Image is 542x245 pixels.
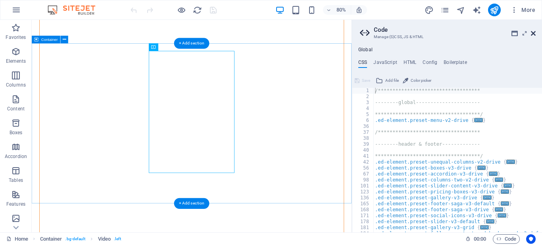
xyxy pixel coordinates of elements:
span: . left [114,234,121,244]
div: 5 [352,112,374,118]
span: ... [504,183,512,188]
span: More [510,6,535,14]
h4: Boilerplate [444,60,467,68]
div: 171 [352,213,374,219]
span: ... [477,166,486,170]
p: Features [6,201,25,207]
div: 37 [352,129,374,135]
button: More [507,4,538,16]
span: ... [495,207,503,212]
div: 1 [352,88,374,94]
h4: Global [358,47,373,53]
p: Favorites [6,34,26,41]
div: 101 [352,183,374,189]
div: 165 [352,201,374,207]
p: Tables [9,177,23,183]
span: ... [498,213,506,218]
div: 56 [352,165,374,171]
span: ... [483,195,492,200]
h4: CSS [358,60,367,68]
p: Accordion [5,153,27,160]
div: 42 [352,159,374,165]
div: 67 [352,171,374,177]
h6: 80% [335,5,348,15]
div: 39 [352,141,374,147]
img: Editor Logo [46,5,105,15]
h2: Code [374,26,536,33]
i: AI Writer [472,6,481,15]
button: reload [192,5,202,15]
div: 41 [352,153,374,159]
div: 168 [352,207,374,213]
button: 80% [323,5,351,15]
i: Navigator [456,6,465,15]
button: Code [493,234,520,244]
span: Color picker [411,76,431,85]
div: 2 [352,94,374,100]
div: 184 [352,231,374,237]
span: ... [501,201,509,206]
span: ... [501,189,509,194]
span: ... [475,118,483,122]
i: Pages (Ctrl+Alt+S) [440,6,450,15]
a: Click to cancel selection. Double-click to open Pages [6,234,28,244]
div: 181 [352,225,374,231]
button: design [425,5,434,15]
button: text_generator [472,5,482,15]
div: 36 [352,123,374,129]
i: Reload page [193,6,202,15]
h3: Manage (S)CSS, JS & HTML [374,33,520,41]
i: Publish [490,6,499,15]
span: ... [489,172,498,176]
h4: JavaScript [373,60,397,68]
button: navigator [456,5,466,15]
div: 38 [352,135,374,141]
div: 136 [352,195,374,201]
div: 4 [352,106,374,112]
div: 6 [352,118,374,123]
nav: breadcrumb [40,234,121,244]
button: Add file [375,76,400,85]
div: + Add section [174,198,209,209]
button: Click here to leave preview mode and continue editing [177,5,186,15]
button: publish [488,4,501,16]
p: Columns [6,82,26,88]
span: ... [486,219,494,224]
p: Elements [6,58,26,64]
div: 40 [352,147,374,153]
p: Boxes [10,129,23,136]
span: ... [495,177,503,182]
span: ... [507,160,515,164]
div: 98 [352,177,374,183]
span: Click to select. Double-click to edit [40,234,62,244]
span: Click to select. Double-click to edit [98,234,111,244]
button: Usercentrics [526,234,536,244]
h4: HTML [404,60,417,68]
span: : [479,236,480,242]
span: . bg-default [65,234,85,244]
div: + Add section [174,38,209,49]
span: Container [41,38,58,42]
div: 123 [352,189,374,195]
i: On resize automatically adjust zoom level to fit chosen device. [356,6,363,14]
button: Color picker [402,76,432,85]
h6: Session time [465,234,486,244]
h4: Config [423,60,437,68]
div: 178 [352,219,374,225]
span: Code [496,234,516,244]
button: pages [440,5,450,15]
p: Content [7,106,25,112]
span: 00 00 [474,234,486,244]
span: Add file [385,76,399,85]
div: 3 [352,100,374,106]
